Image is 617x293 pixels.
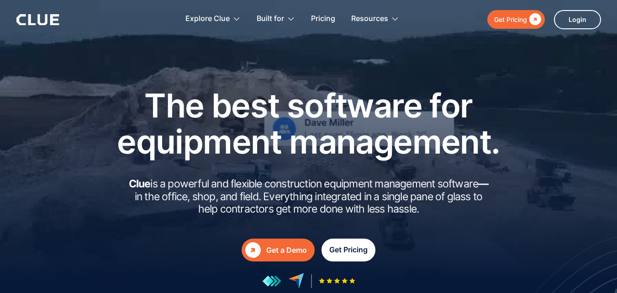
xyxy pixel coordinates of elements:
div: Resources [351,5,388,33]
img: Five-star rating icon [319,278,355,284]
a: Get Pricing [487,10,545,29]
img: reviews at capterra [288,273,304,289]
div:  [245,242,261,258]
img: reviews at getapp [262,275,281,287]
h1: The best software for equipment management. [103,87,514,160]
div: Resources [351,5,399,33]
div: Get Pricing [494,14,527,25]
a: Get Pricing [322,239,375,261]
div:  [527,14,541,25]
div: Get Pricing [329,244,368,256]
div: Explore Clue [185,5,230,33]
a: Pricing [311,5,335,33]
h2: is a powerful and flexible construction equipment management software in the office, shop, and fi... [126,178,491,216]
div: Built for [257,5,284,33]
strong: Clue [129,177,151,190]
iframe: Chat Widget [412,15,617,293]
div: Get a Demo [266,245,307,256]
a: Get a Demo [242,239,315,261]
div: Explore Clue [185,5,241,33]
div: Built for [257,5,295,33]
a: Login [554,10,601,29]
